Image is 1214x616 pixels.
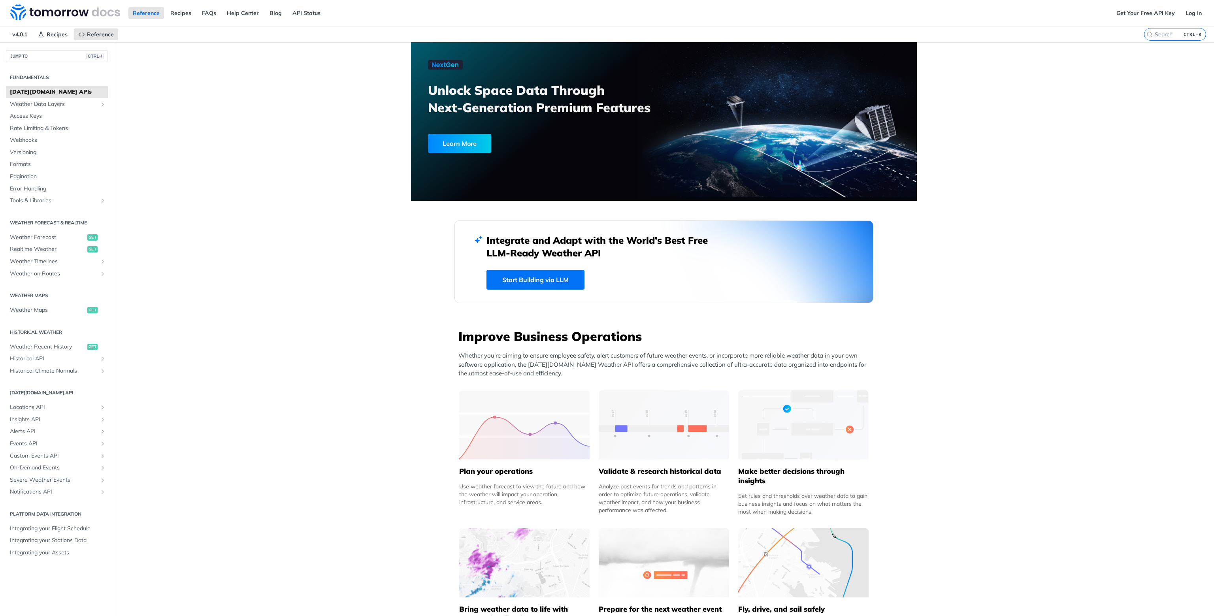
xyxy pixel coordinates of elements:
span: Realtime Weather [10,245,85,253]
h2: Integrate and Adapt with the World’s Best Free LLM-Ready Weather API [486,234,720,259]
span: Pagination [10,173,106,181]
button: Show subpages for Events API [100,441,106,447]
a: Reference [74,28,118,40]
a: Historical APIShow subpages for Historical API [6,353,108,365]
span: Locations API [10,403,98,411]
button: Show subpages for Weather Timelines [100,258,106,265]
h2: Platform DATA integration [6,511,108,518]
a: Recipes [166,7,196,19]
button: Show subpages for On-Demand Events [100,465,106,471]
button: Show subpages for Alerts API [100,428,106,435]
a: Get Your Free API Key [1112,7,1179,19]
span: On-Demand Events [10,464,98,472]
span: v4.0.1 [8,28,32,40]
div: Use weather forecast to view the future and how the weather will impact your operation, infrastru... [459,482,590,506]
a: Alerts APIShow subpages for Alerts API [6,426,108,437]
a: Recipes [34,28,72,40]
span: Reference [87,31,114,38]
a: Rate Limiting & Tokens [6,122,108,134]
a: Weather Data LayersShow subpages for Weather Data Layers [6,98,108,110]
div: Analyze past events for trends and patterns in order to optimize future operations, validate weat... [599,482,729,514]
span: Formats [10,160,106,168]
a: Insights APIShow subpages for Insights API [6,414,108,426]
span: Severe Weather Events [10,476,98,484]
button: Show subpages for Tools & Libraries [100,198,106,204]
h2: Historical Weather [6,329,108,336]
img: 39565e8-group-4962x.svg [459,390,590,460]
button: Show subpages for Notifications API [100,489,106,495]
img: Tomorrow.io Weather API Docs [10,4,120,20]
a: Notifications APIShow subpages for Notifications API [6,486,108,498]
span: get [87,344,98,350]
a: Log In [1181,7,1206,19]
a: Severe Weather EventsShow subpages for Severe Weather Events [6,474,108,486]
button: Show subpages for Historical API [100,356,106,362]
img: a22d113-group-496-32x.svg [738,390,869,460]
a: Help Center [222,7,263,19]
button: Show subpages for Custom Events API [100,453,106,459]
a: Weather Recent Historyget [6,341,108,353]
button: JUMP TOCTRL-/ [6,50,108,62]
span: Weather on Routes [10,270,98,278]
a: Weather Forecastget [6,232,108,243]
a: Tools & LibrariesShow subpages for Tools & Libraries [6,195,108,207]
h5: Fly, drive, and sail safely [738,605,869,614]
span: Weather Timelines [10,258,98,266]
span: Alerts API [10,428,98,435]
span: [DATE][DOMAIN_NAME] APIs [10,88,106,96]
img: 2c0a313-group-496-12x.svg [599,528,729,597]
span: Weather Recent History [10,343,85,351]
a: Weather TimelinesShow subpages for Weather Timelines [6,256,108,267]
a: Access Keys [6,110,108,122]
div: Set rules and thresholds over weather data to gain business insights and focus on what matters th... [738,492,869,516]
span: Historical Climate Normals [10,367,98,375]
p: Whether you’re aiming to ensure employee safety, alert customers of future weather events, or inc... [458,351,873,378]
a: Formats [6,158,108,170]
span: Versioning [10,149,106,156]
kbd: CTRL-K [1182,30,1204,38]
a: FAQs [198,7,221,19]
img: 4463876-group-4982x.svg [459,528,590,597]
span: Integrating your Flight Schedule [10,525,106,533]
a: API Status [288,7,325,19]
a: Versioning [6,147,108,158]
a: Integrating your Assets [6,547,108,559]
span: Webhooks [10,136,106,144]
h5: Plan your operations [459,467,590,476]
a: Blog [265,7,286,19]
span: Weather Forecast [10,234,85,241]
h5: Make better decisions through insights [738,467,869,486]
a: On-Demand EventsShow subpages for On-Demand Events [6,462,108,474]
a: Locations APIShow subpages for Locations API [6,401,108,413]
span: Events API [10,440,98,448]
h5: Validate & research historical data [599,467,729,476]
span: Tools & Libraries [10,197,98,205]
span: get [87,246,98,252]
h2: Weather Maps [6,292,108,299]
span: Weather Data Layers [10,100,98,108]
span: CTRL-/ [86,53,104,59]
span: Integrating your Assets [10,549,106,557]
a: Weather on RoutesShow subpages for Weather on Routes [6,268,108,280]
button: Show subpages for Insights API [100,416,106,423]
img: NextGen [428,60,463,70]
div: Learn More [428,134,491,153]
a: Reference [128,7,164,19]
button: Show subpages for Historical Climate Normals [100,368,106,374]
svg: Search [1146,31,1153,38]
img: 994b3d6-mask-group-32x.svg [738,528,869,597]
a: Integrating your Flight Schedule [6,523,108,535]
span: Historical API [10,355,98,363]
a: Error Handling [6,183,108,195]
span: get [87,234,98,241]
span: Insights API [10,416,98,424]
a: Webhooks [6,134,108,146]
span: Error Handling [10,185,106,193]
a: Custom Events APIShow subpages for Custom Events API [6,450,108,462]
h2: Weather Forecast & realtime [6,219,108,226]
span: Integrating your Stations Data [10,537,106,544]
img: 13d7ca0-group-496-2.svg [599,390,729,460]
a: Historical Climate NormalsShow subpages for Historical Climate Normals [6,365,108,377]
a: Start Building via LLM [486,270,584,290]
h2: [DATE][DOMAIN_NAME] API [6,389,108,396]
